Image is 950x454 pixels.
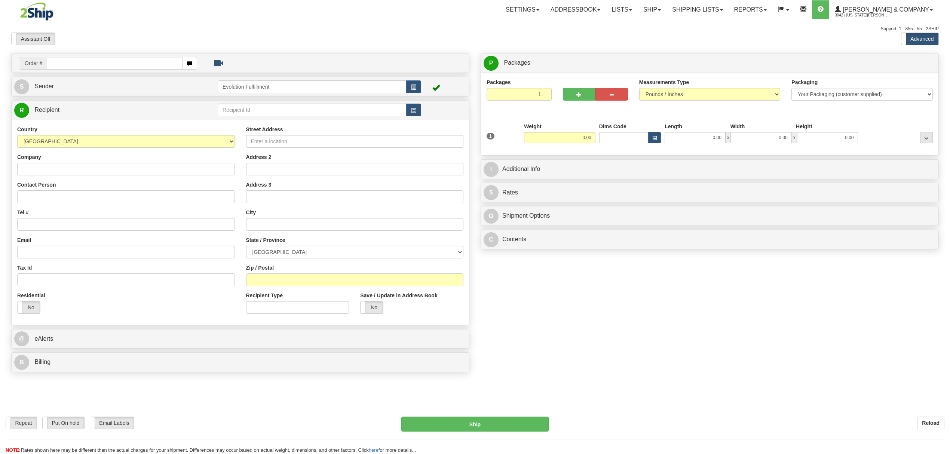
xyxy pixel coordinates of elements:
[484,208,936,224] a: OShipment Options
[18,301,40,313] label: No
[484,162,936,177] a: IAdditional Info
[665,123,682,130] label: Length
[14,79,218,94] a: S Sender
[17,292,45,299] label: Residential
[246,135,464,148] input: Enter a location
[666,0,728,19] a: Shipping lists
[90,417,134,429] label: Email Labels
[933,189,949,265] iframe: chat widget
[246,181,272,188] label: Address 3
[796,123,812,130] label: Height
[14,79,29,94] span: S
[34,107,59,113] span: Recipient
[17,153,41,161] label: Company
[484,232,499,247] span: C
[246,292,283,299] label: Recipient Type
[835,12,891,19] span: 3042 / [US_STATE][PERSON_NAME]
[246,126,283,133] label: Street Address
[639,79,689,86] label: Measurements Type
[12,33,55,45] label: Assistant Off
[901,33,938,45] label: Advanced
[841,6,929,13] span: [PERSON_NAME] & Company
[20,57,47,70] span: Order #
[920,132,933,143] div: ...
[218,80,407,93] input: Sender Id
[484,185,499,200] span: $
[11,2,62,21] img: logo3042.jpg
[638,0,666,19] a: Ship
[14,331,466,347] a: @ eAlerts
[34,83,54,89] span: Sender
[599,123,626,130] label: Dims Code
[524,123,541,130] label: Weight
[484,162,499,177] span: I
[14,103,29,118] span: R
[246,209,256,216] label: City
[484,55,936,71] a: P Packages
[17,181,56,188] label: Contact Person
[360,292,437,299] label: Save / Update in Address Book
[6,447,21,453] span: NOTE:
[6,417,37,429] label: Repeat
[246,236,285,244] label: State / Province
[792,132,797,143] span: x
[43,417,84,429] label: Put On hold
[14,355,466,370] a: B Billing
[17,126,37,133] label: Country
[487,79,511,86] label: Packages
[487,133,494,139] span: 1
[606,0,637,19] a: Lists
[246,153,272,161] label: Address 2
[34,359,50,365] span: Billing
[17,236,31,244] label: Email
[500,0,545,19] a: Settings
[829,0,938,19] a: [PERSON_NAME] & Company 3042 / [US_STATE][PERSON_NAME]
[484,185,936,200] a: $Rates
[369,447,379,453] a: here
[545,0,606,19] a: Addressbook
[14,102,195,118] a: R Recipient
[484,232,936,247] a: CContents
[14,331,29,346] span: @
[11,26,939,32] div: Support: 1 - 855 - 55 - 2SHIP
[922,420,940,426] b: Reload
[729,0,772,19] a: Reports
[730,123,745,130] label: Width
[361,301,383,313] label: No
[504,59,530,66] span: Packages
[401,417,548,432] button: Ship
[484,56,499,71] span: P
[917,417,944,429] button: Reload
[484,209,499,224] span: O
[218,104,407,116] input: Recipient Id
[791,79,818,86] label: Packaging
[17,264,32,272] label: Tax Id
[14,355,29,370] span: B
[34,335,53,342] span: eAlerts
[246,264,274,272] label: Zip / Postal
[17,209,29,216] label: Tel #
[726,132,731,143] span: x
